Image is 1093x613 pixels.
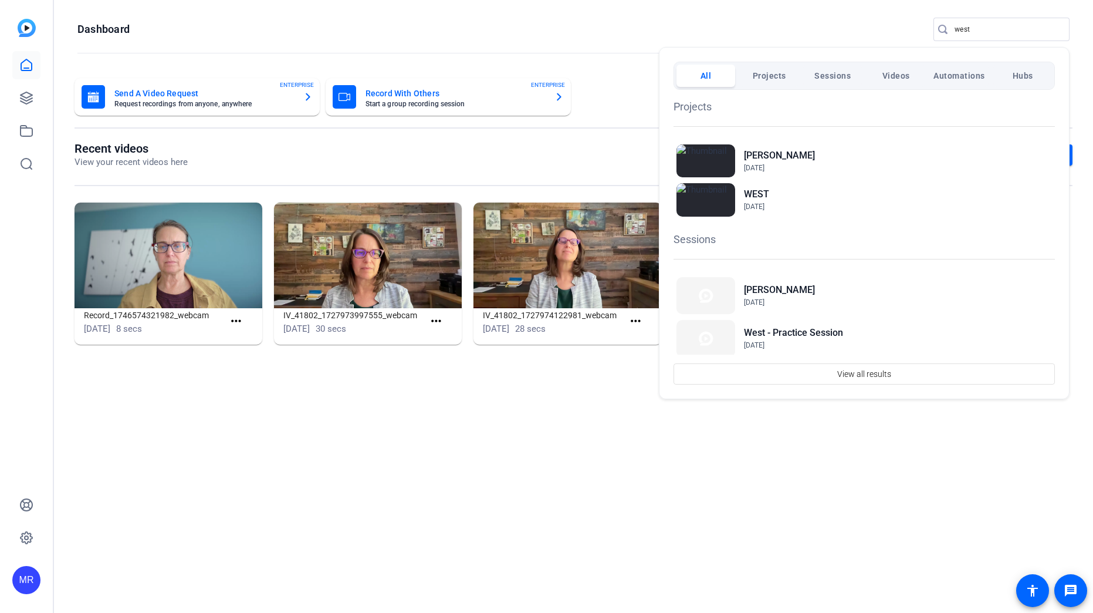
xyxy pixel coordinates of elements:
[744,187,769,201] h2: WEST
[676,277,735,314] img: Thumbnail
[744,341,764,349] span: [DATE]
[676,144,735,177] img: Thumbnail
[753,65,786,86] span: Projects
[674,99,1055,114] h1: Projects
[744,298,764,306] span: [DATE]
[1013,65,1033,86] span: Hubs
[744,203,764,211] span: [DATE]
[814,65,851,86] span: Sessions
[744,149,815,163] h2: [PERSON_NAME]
[674,363,1055,385] button: View all results
[882,65,910,86] span: Videos
[676,320,735,357] img: Thumbnail
[744,326,843,340] h2: West - Practice Session
[676,183,735,216] img: Thumbnail
[701,65,712,86] span: All
[744,164,764,172] span: [DATE]
[674,231,1055,247] h1: Sessions
[744,283,815,297] h2: [PERSON_NAME]
[837,363,891,385] span: View all results
[933,65,985,86] span: Automations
